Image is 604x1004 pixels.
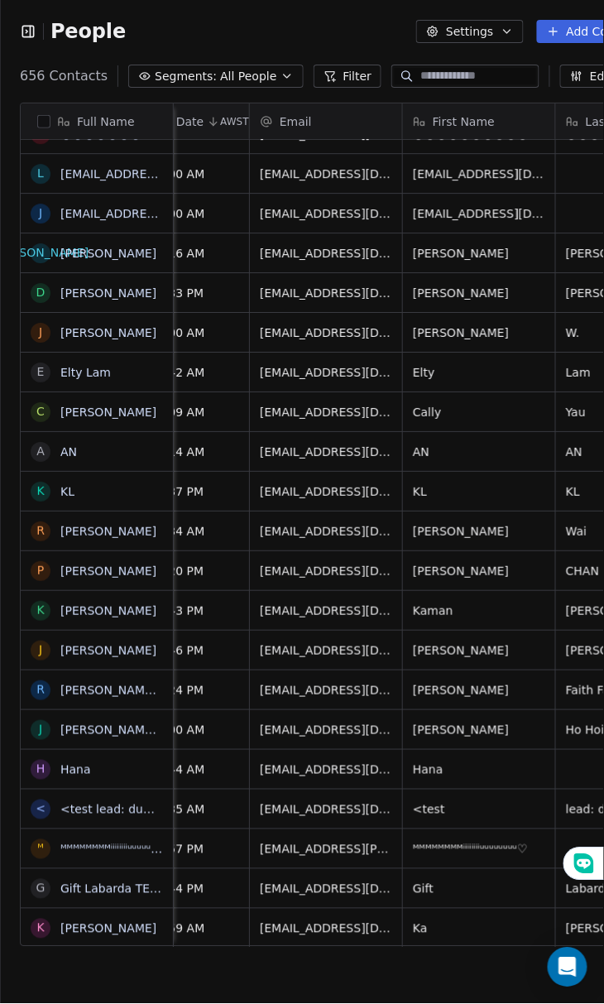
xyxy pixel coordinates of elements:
[60,604,156,617] a: [PERSON_NAME]
[413,205,545,222] span: [EMAIL_ADDRESS][DOMAIN_NAME]
[39,641,42,659] div: J
[50,19,126,44] span: People
[60,406,156,419] a: [PERSON_NAME]
[36,800,46,818] div: <
[39,204,42,222] div: j
[413,881,545,897] span: Gift
[314,65,382,88] button: Filter
[260,166,392,182] span: [EMAIL_ADDRESS][DOMAIN_NAME]
[260,801,392,818] span: [EMAIL_ADDRESS][DOMAIN_NAME]
[60,843,175,856] a: ᴹᴹᴹᴹᴹᴹᴹᴹⁱⁱⁱⁱⁱⁱⁱⁱᵘᵘᵘᵘᵘᵘᵘᵘ♡
[433,113,495,130] span: First Name
[413,324,545,341] span: [PERSON_NAME]
[60,723,256,737] a: [PERSON_NAME] [PERSON_NAME]
[280,113,312,130] span: Email
[36,920,44,937] div: K
[413,761,545,778] span: Hana
[413,444,545,460] span: AN
[260,285,392,301] span: [EMAIL_ADDRESS][DOMAIN_NAME]
[36,602,44,619] div: K
[260,642,392,659] span: [EMAIL_ADDRESS][DOMAIN_NAME]
[260,523,392,540] span: [EMAIL_ADDRESS][DOMAIN_NAME]
[260,682,392,699] span: [EMAIL_ADDRESS][DOMAIN_NAME]
[39,721,42,738] div: J
[413,563,545,579] span: [PERSON_NAME]
[37,562,44,579] div: P
[37,363,45,381] div: E
[416,20,523,43] button: Settings
[260,444,392,460] span: [EMAIL_ADDRESS][DOMAIN_NAME]
[413,920,545,937] span: Ka
[413,166,545,182] span: [EMAIL_ADDRESS][DOMAIN_NAME]
[60,445,77,459] a: AN
[21,140,174,948] div: grid
[413,523,545,540] span: [PERSON_NAME]
[36,761,46,778] div: H
[155,68,217,85] span: Segments:
[260,483,392,500] span: [EMAIL_ADDRESS][DOMAIN_NAME]
[413,642,545,659] span: [PERSON_NAME]
[36,522,45,540] div: R
[250,103,402,139] div: Email
[60,525,156,538] a: [PERSON_NAME]
[60,485,74,498] a: KL
[60,207,263,220] a: [EMAIL_ADDRESS][DOMAIN_NAME]
[60,644,156,657] a: [PERSON_NAME]
[36,443,45,460] div: A
[413,603,545,619] span: Kaman
[39,324,42,341] div: J
[260,881,392,897] span: [EMAIL_ADDRESS][DOMAIN_NAME]
[260,920,392,937] span: [EMAIL_ADDRESS][DOMAIN_NAME]
[60,803,292,816] a: <test lead: dummy data for full_name>
[60,882,164,896] a: Gift Labarda TEST
[60,564,156,578] a: [PERSON_NAME]
[36,681,45,699] div: R
[21,103,173,139] div: Full Name
[413,364,545,381] span: Elty
[60,763,91,776] a: Hana
[36,483,44,500] div: K
[260,324,392,341] span: [EMAIL_ADDRESS][DOMAIN_NAME]
[260,722,392,738] span: [EMAIL_ADDRESS][DOMAIN_NAME]
[77,113,135,130] span: Full Name
[60,326,156,339] a: [PERSON_NAME]
[413,841,545,857] span: ᴹᴹᴹᴹᴹᴹᴹᴹⁱⁱⁱⁱⁱⁱⁱⁱᵘᵘᵘᵘᵘᵘᵘᵘ♡
[413,285,545,301] span: [PERSON_NAME]
[260,563,392,579] span: [EMAIL_ADDRESS][DOMAIN_NAME]
[60,127,176,141] a: ⓨⓐⓝⓚⓘⓒⓗⓤⓝⓖ
[60,286,156,300] a: [PERSON_NAME]
[37,165,44,182] div: l
[60,684,256,697] a: [PERSON_NAME] [PERSON_NAME]
[60,366,111,379] a: Elty Lam
[413,404,545,420] span: Cally
[413,801,545,818] span: <test
[548,948,587,987] div: Open Intercom Messenger
[36,880,46,897] div: G
[413,722,545,738] span: [PERSON_NAME]
[60,167,263,180] a: [EMAIL_ADDRESS][DOMAIN_NAME]
[413,483,545,500] span: KL
[260,603,392,619] span: [EMAIL_ADDRESS][DOMAIN_NAME]
[260,841,392,857] span: [EMAIL_ADDRESS][PERSON_NAME][DOMAIN_NAME]
[36,403,45,420] div: C
[260,761,392,778] span: [EMAIL_ADDRESS][DOMAIN_NAME]
[60,247,156,260] a: [PERSON_NAME]
[37,840,44,857] div: ᴹ
[260,205,392,222] span: [EMAIL_ADDRESS][DOMAIN_NAME]
[403,103,555,139] div: First Name
[20,66,108,86] span: 656 Contacts
[260,404,392,420] span: [EMAIL_ADDRESS][DOMAIN_NAME]
[260,245,392,262] span: [EMAIL_ADDRESS][DOMAIN_NAME]
[220,115,249,128] span: AWST
[260,364,392,381] span: [EMAIL_ADDRESS][DOMAIN_NAME]
[220,68,276,85] span: All People
[413,245,545,262] span: [PERSON_NAME]
[36,284,46,301] div: D
[413,682,545,699] span: [PERSON_NAME]
[60,922,156,935] a: [PERSON_NAME]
